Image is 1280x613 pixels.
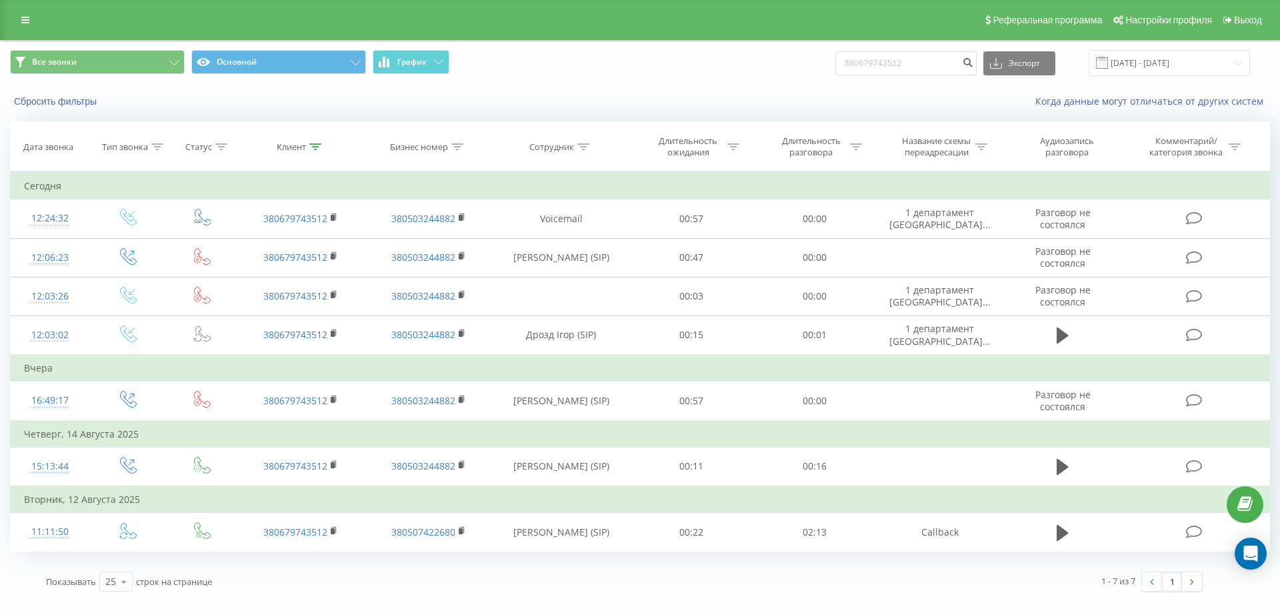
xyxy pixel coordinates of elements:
div: 12:03:02 [24,322,76,348]
div: 15:13:44 [24,454,76,480]
button: График [373,50,449,74]
span: 1 департамент [GEOGRAPHIC_DATA]... [889,206,991,231]
td: 00:22 [630,513,753,552]
td: [PERSON_NAME] (SIP) [492,447,630,486]
td: Четверг, 14 Августа 2025 [11,421,1270,448]
td: Callback [876,513,1004,552]
span: Выход [1234,15,1262,25]
a: Когда данные могут отличаться от других систем [1035,95,1270,107]
a: 380679743512 [263,212,327,225]
td: 00:00 [753,199,875,238]
div: Название схемы переадресации [901,135,972,158]
td: 00:00 [753,238,875,277]
div: 11:11:50 [24,519,76,545]
div: 12:03:26 [24,283,76,310]
div: Статус [185,141,212,153]
span: Все звонки [32,57,77,67]
a: 380503244882 [391,251,455,263]
span: Показывать [46,576,96,588]
td: 00:00 [753,277,875,316]
a: 380507422680 [391,526,455,538]
a: 380679743512 [263,328,327,341]
td: 00:57 [630,382,753,421]
a: 380503244882 [391,394,455,407]
div: 1 - 7 из 7 [1101,574,1135,588]
span: График [397,57,427,67]
span: Разговор не состоялся [1035,283,1091,308]
div: Open Intercom Messenger [1235,538,1267,570]
a: 380679743512 [263,460,327,472]
a: 1 [1162,572,1182,591]
button: Все звонки [10,50,185,74]
a: 380503244882 [391,328,455,341]
div: 12:24:32 [24,205,76,231]
span: Разговор не состоялся [1035,245,1091,269]
td: [PERSON_NAME] (SIP) [492,238,630,277]
div: Комментарий/категория звонка [1147,135,1225,158]
div: Клиент [277,141,306,153]
span: 1 департамент [GEOGRAPHIC_DATA]... [889,283,991,308]
div: Сотрудник [529,141,574,153]
a: 380679743512 [263,394,327,407]
div: Длительность ожидания [653,135,724,158]
span: строк на странице [136,576,212,588]
td: 00:00 [753,382,875,421]
span: Настройки профиля [1125,15,1212,25]
a: 380503244882 [391,289,455,302]
a: 380679743512 [263,251,327,263]
td: 00:11 [630,447,753,486]
div: Аудиозапись разговора [1024,135,1111,158]
div: 25 [105,575,116,588]
td: 02:13 [753,513,875,552]
a: 380679743512 [263,526,327,538]
a: 380503244882 [391,460,455,472]
div: Длительность разговора [775,135,847,158]
td: Вторник, 12 Августа 2025 [11,486,1270,513]
td: 00:57 [630,199,753,238]
td: Voicemail [492,199,630,238]
button: Сбросить фильтры [10,95,103,107]
input: Поиск по номеру [835,51,977,75]
td: 00:01 [753,316,875,355]
div: 12:06:23 [24,245,76,271]
td: Дрозд Ігор (SIP) [492,316,630,355]
span: Разговор не состоялся [1035,388,1091,413]
td: 00:47 [630,238,753,277]
button: Основной [191,50,366,74]
span: Разговор не состоялся [1035,206,1091,231]
td: [PERSON_NAME] (SIP) [492,513,630,552]
td: 00:15 [630,316,753,355]
button: Экспорт [983,51,1055,75]
td: [PERSON_NAME] (SIP) [492,382,630,421]
td: 00:16 [753,447,875,486]
span: Реферальная программа [993,15,1102,25]
td: Вчера [11,355,1270,382]
div: Дата звонка [23,141,73,153]
a: 380679743512 [263,289,327,302]
div: 16:49:17 [24,388,76,414]
div: Тип звонка [102,141,148,153]
td: Сегодня [11,173,1270,199]
a: 380503244882 [391,212,455,225]
div: Бизнес номер [390,141,448,153]
td: 00:03 [630,277,753,316]
span: 1 департамент [GEOGRAPHIC_DATA]... [889,322,991,347]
